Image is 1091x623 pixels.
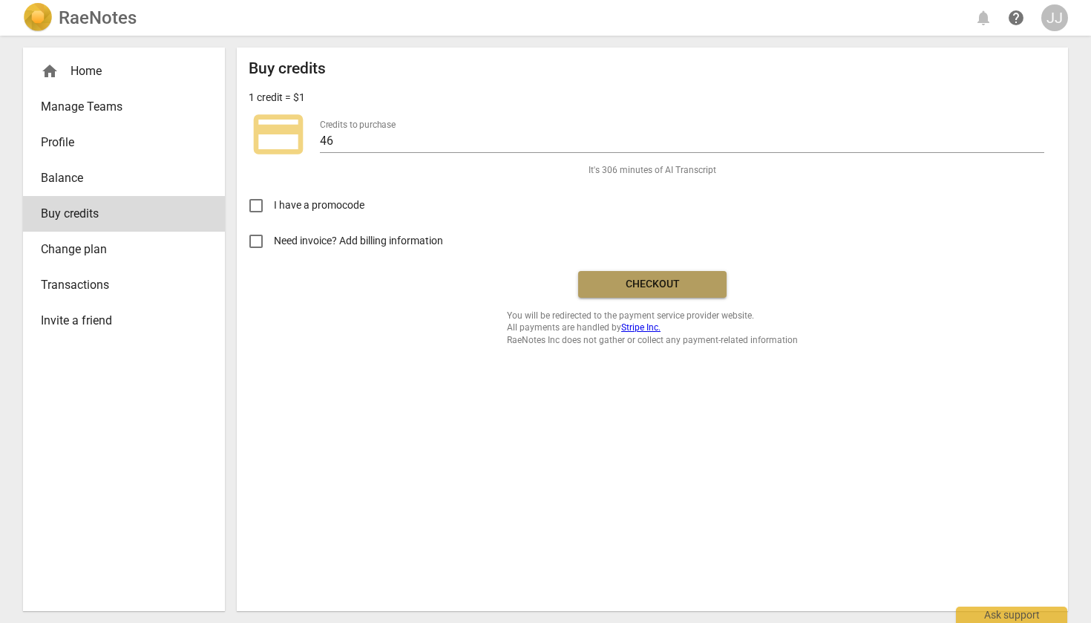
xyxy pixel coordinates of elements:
span: Checkout [590,277,715,292]
button: JJ [1041,4,1068,31]
div: Ask support [956,607,1067,623]
p: 1 credit = $1 [249,90,305,105]
span: I have a promocode [274,198,364,213]
span: It's 306 minutes of AI Transcript [589,164,716,177]
span: You will be redirected to the payment service provider website. All payments are handled by RaeNo... [507,310,798,347]
span: Balance [41,169,195,187]
span: Manage Teams [41,98,195,116]
a: Invite a friend [23,303,225,339]
a: Buy credits [23,196,225,232]
span: Invite a friend [41,312,195,330]
a: Profile [23,125,225,160]
h2: Buy credits [249,59,326,78]
a: Help [1003,4,1029,31]
span: Need invoice? Add billing information [274,233,445,249]
span: help [1007,9,1025,27]
span: Profile [41,134,195,151]
label: Credits to purchase [320,120,396,129]
img: Logo [23,3,53,33]
span: Change plan [41,241,195,258]
button: Checkout [578,271,727,298]
a: Balance [23,160,225,196]
span: Buy credits [41,205,195,223]
a: Stripe Inc. [621,322,661,333]
a: Manage Teams [23,89,225,125]
span: Transactions [41,276,195,294]
h2: RaeNotes [59,7,137,28]
div: Home [41,62,195,80]
a: Change plan [23,232,225,267]
a: LogoRaeNotes [23,3,137,33]
span: credit_card [249,105,308,164]
div: Home [23,53,225,89]
a: Transactions [23,267,225,303]
span: home [41,62,59,80]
